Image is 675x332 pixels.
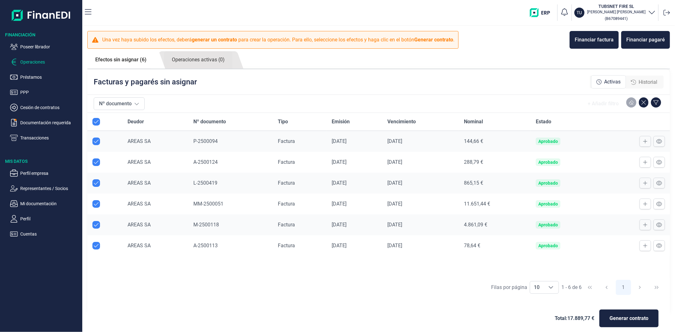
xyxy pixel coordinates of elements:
[20,119,80,126] p: Documentación requerida
[20,73,80,81] p: Préstamos
[10,169,80,177] button: Perfil empresa
[543,281,559,293] div: Choose
[94,77,197,87] p: Facturas y pagarés sin asignar
[414,37,453,43] b: Generar contrato
[591,75,626,89] div: Activas
[536,118,551,126] span: Estado
[278,138,295,144] span: Factura
[605,16,628,21] small: Copiar cif
[530,8,555,17] img: erp
[20,58,80,66] p: Operaciones
[582,280,597,295] button: First Page
[10,58,80,66] button: Operaciones
[92,138,100,145] div: Row Unselected null
[20,230,80,238] p: Cuentas
[92,200,100,208] div: Row Unselected null
[87,51,154,68] a: Efectos sin asignar (6)
[332,243,377,249] div: [DATE]
[387,118,416,126] span: Vencimiento
[92,242,100,249] div: Row Unselected null
[632,280,647,295] button: Next Page
[20,169,80,177] p: Perfil empresa
[626,36,665,44] div: Financiar pagaré
[538,243,558,248] div: Aprobado
[464,180,526,186] div: 865,15 €
[587,3,646,9] h3: TUBSNET FIRE SL
[10,200,80,207] button: Mi documentación
[574,3,656,22] button: TUTUBSNET FIRE SL[PERSON_NAME] [PERSON_NAME](B67089441)
[92,158,100,166] div: Row Unselected null
[12,5,71,25] img: Logo de aplicación
[387,222,454,228] div: [DATE]
[387,201,454,207] div: [DATE]
[332,222,377,228] div: [DATE]
[128,118,144,126] span: Deudor
[464,243,526,249] div: 78,64 €
[20,89,80,96] p: PPP
[10,215,80,223] button: Perfil
[530,281,543,293] span: 10
[92,221,100,229] div: Row Unselected null
[193,201,223,207] span: MM-2500051
[10,89,80,96] button: PPP
[193,138,218,144] span: P-2500094
[20,43,80,51] p: Poseer librador
[464,118,483,126] span: Nominal
[128,201,151,207] span: AREAS SA
[538,160,558,165] div: Aprobado
[128,222,151,228] span: AREAS SA
[332,180,377,186] div: [DATE]
[575,36,614,44] div: Financiar factura
[20,215,80,223] p: Perfil
[538,201,558,206] div: Aprobado
[20,104,80,111] p: Cesión de contratos
[587,9,646,15] p: [PERSON_NAME] [PERSON_NAME]
[193,180,217,186] span: L-2500419
[10,104,80,111] button: Cesión de contratos
[609,315,648,322] span: Generar contrato
[577,9,582,16] p: TU
[387,243,454,249] div: [DATE]
[387,159,454,165] div: [DATE]
[570,31,619,49] button: Financiar factura
[387,138,454,144] div: [DATE]
[164,51,233,69] a: Operaciones activas (0)
[464,138,526,144] div: 144,66 €
[332,159,377,165] div: [DATE]
[278,180,295,186] span: Factura
[332,201,377,207] div: [DATE]
[278,243,295,249] span: Factura
[555,315,594,322] span: Total: 17.889,77 €
[193,159,218,165] span: A-2500124
[599,310,659,327] button: Generar contrato
[332,138,377,144] div: [DATE]
[464,201,526,207] div: 11.651,44 €
[128,138,151,144] span: AREAS SA
[538,139,558,144] div: Aprobado
[626,76,662,89] div: Historial
[464,222,526,228] div: 4.861,09 €
[278,159,295,165] span: Factura
[10,73,80,81] button: Préstamos
[10,230,80,238] button: Cuentas
[20,134,80,142] p: Transacciones
[278,201,295,207] span: Factura
[128,243,151,249] span: AREAS SA
[128,180,151,186] span: AREAS SA
[599,280,614,295] button: Previous Page
[538,181,558,186] div: Aprobado
[102,36,454,44] p: Una vez haya subido los efectos, deberá para crear la operación. Para ello, seleccione los efecto...
[639,78,657,86] span: Historial
[10,119,80,126] button: Documentación requerida
[20,185,80,192] p: Representantes / Socios
[616,280,631,295] button: Page 1
[10,134,80,142] button: Transacciones
[193,118,226,126] span: Nº documento
[10,185,80,192] button: Representantes / Socios
[604,78,621,86] span: Activas
[649,280,664,295] button: Last Page
[10,43,80,51] button: Poseer librador
[278,222,295,228] span: Factura
[92,179,100,187] div: Row Unselected null
[387,180,454,186] div: [DATE]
